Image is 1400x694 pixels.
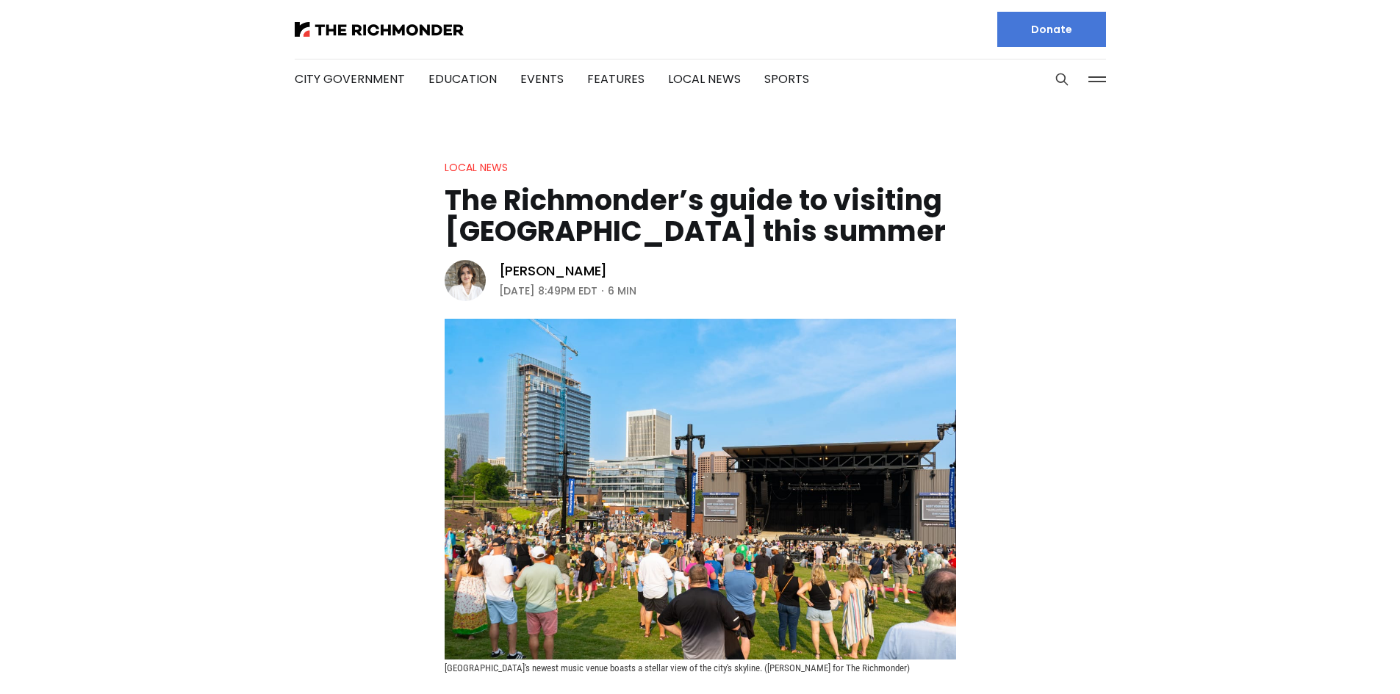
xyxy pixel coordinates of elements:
[1051,68,1073,90] button: Search this site
[997,12,1106,47] a: Donate
[445,662,910,673] span: [GEOGRAPHIC_DATA]'s newest music venue boasts a stellar view of the city's skyline. ([PERSON_NAME...
[499,282,597,300] time: [DATE] 8:49PM EDT
[445,260,486,301] img: Eleanor Shaw
[499,262,608,280] a: [PERSON_NAME]
[587,71,645,87] a: Features
[295,22,464,37] img: The Richmonder
[445,185,956,247] h1: The Richmonder’s guide to visiting [GEOGRAPHIC_DATA] this summer
[764,71,809,87] a: Sports
[668,71,741,87] a: Local News
[295,71,405,87] a: City Government
[1276,622,1400,694] iframe: portal-trigger
[428,71,497,87] a: Education
[445,319,956,659] img: The Richmonder’s guide to visiting Allianz Amphitheater this summer
[445,160,508,175] a: Local News
[608,282,636,300] span: 6 min
[520,71,564,87] a: Events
